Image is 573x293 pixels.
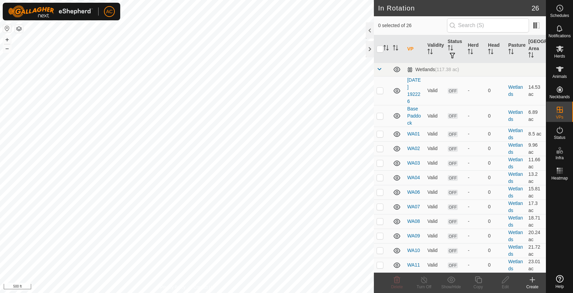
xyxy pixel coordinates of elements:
[546,272,573,291] a: Help
[407,146,420,151] a: WA02
[448,46,453,51] p-sorticon: Activate to sort
[3,44,11,53] button: –
[508,84,523,97] a: Wetlands
[526,156,546,170] td: 11.66 ac
[468,130,483,138] div: -
[508,244,523,257] a: Wetlands
[425,229,445,243] td: Valid
[391,285,403,289] span: Delete
[448,175,458,181] span: OFF
[526,105,546,127] td: 6.89 ac
[549,34,571,38] span: Notifications
[526,243,546,258] td: 21.72 ac
[508,171,523,184] a: Wetlands
[448,161,458,166] span: OFF
[447,18,529,33] input: Search (S)
[555,156,564,160] span: Infra
[425,141,445,156] td: Valid
[468,261,483,269] div: -
[506,35,526,63] th: Pasture
[526,214,546,229] td: 18.71 ac
[425,185,445,200] td: Valid
[8,5,93,18] img: Gallagher Logo
[448,113,458,119] span: OFF
[194,284,214,290] a: Contact Us
[407,67,459,72] div: Wetlands
[407,77,421,104] a: [DATE] 192226
[508,215,523,228] a: Wetlands
[407,106,421,126] a: Base Paddock
[425,214,445,229] td: Valid
[410,284,438,290] div: Turn Off
[425,156,445,170] td: Valid
[468,50,473,55] p-sorticon: Activate to sort
[526,141,546,156] td: 9.96 ac
[468,218,483,225] div: -
[407,175,420,180] a: WA04
[508,50,514,55] p-sorticon: Activate to sort
[485,200,506,214] td: 0
[485,35,506,63] th: Head
[425,76,445,105] td: Valid
[425,243,445,258] td: Valid
[383,46,389,51] p-sorticon: Activate to sort
[554,54,565,58] span: Herds
[468,174,483,181] div: -
[425,35,445,63] th: Validity
[485,76,506,105] td: 0
[435,67,459,72] span: (117.38 ac)
[468,87,483,94] div: -
[468,145,483,152] div: -
[425,170,445,185] td: Valid
[465,284,492,290] div: Copy
[407,160,420,166] a: WA03
[425,258,445,272] td: Valid
[526,200,546,214] td: 17.3 ac
[485,127,506,141] td: 0
[485,185,506,200] td: 0
[556,115,563,119] span: VPs
[468,232,483,239] div: -
[448,146,458,152] span: OFF
[438,284,465,290] div: Show/Hide
[407,262,420,268] a: WA11
[465,35,485,63] th: Herd
[492,284,519,290] div: Edit
[485,156,506,170] td: 0
[519,284,546,290] div: Create
[448,248,458,254] span: OFF
[106,8,112,15] span: AC
[508,142,523,155] a: Wetlands
[407,233,420,238] a: WA09
[550,14,569,18] span: Schedules
[549,95,570,99] span: Neckbands
[526,258,546,272] td: 23.01 ac
[378,4,531,12] h2: In Rotation
[407,131,420,137] a: WA01
[407,248,420,253] a: WA10
[448,131,458,137] span: OFF
[425,105,445,127] td: Valid
[555,285,564,289] span: Help
[378,22,447,29] span: 0 selected of 26
[448,263,458,268] span: OFF
[448,233,458,239] span: OFF
[485,105,506,127] td: 0
[508,109,523,122] a: Wetlands
[468,189,483,196] div: -
[404,35,425,63] th: VP
[425,200,445,214] td: Valid
[485,243,506,258] td: 0
[427,50,433,55] p-sorticon: Activate to sort
[532,3,539,13] span: 26
[15,25,23,33] button: Map Layers
[407,189,420,195] a: WA06
[526,76,546,105] td: 14.53 ac
[508,157,523,169] a: Wetlands
[445,35,465,63] th: Status
[526,185,546,200] td: 15.81 ac
[508,186,523,198] a: Wetlands
[485,229,506,243] td: 0
[526,127,546,141] td: 8.5 ac
[407,204,420,209] a: WA07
